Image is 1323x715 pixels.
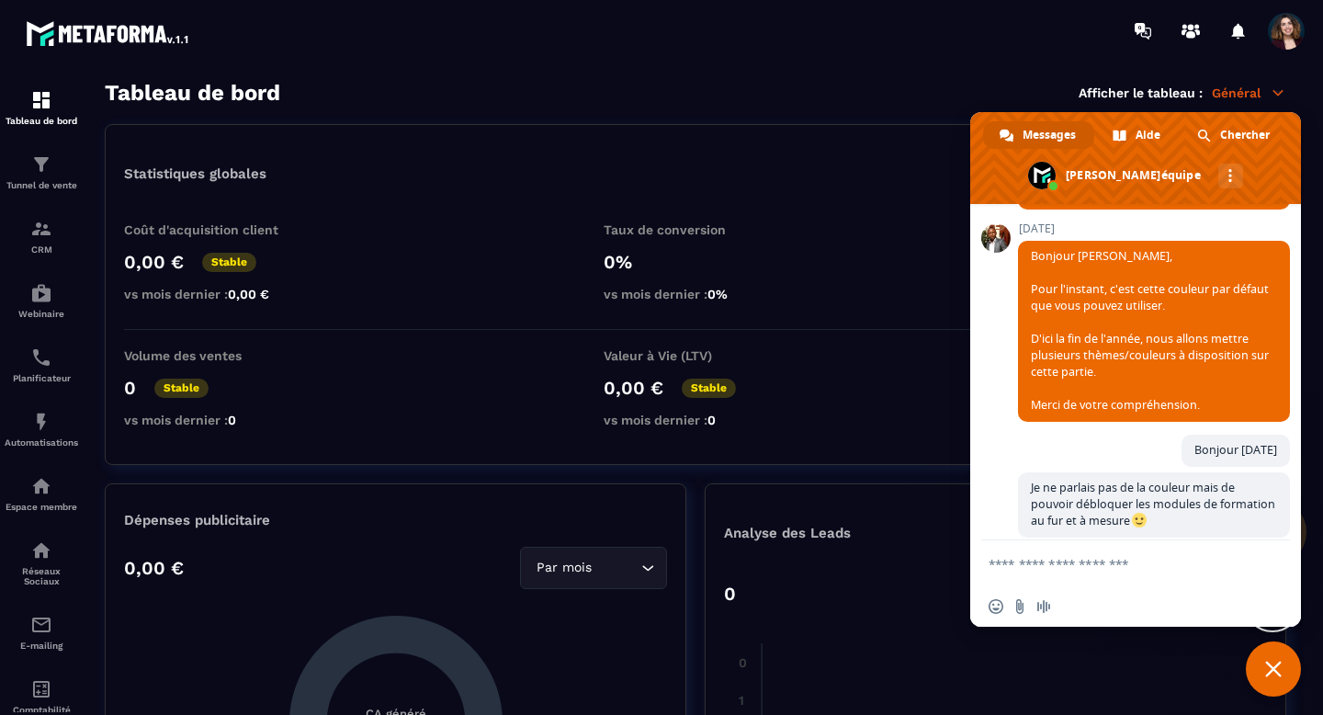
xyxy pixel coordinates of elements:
[5,75,78,140] a: formationformationTableau de bord
[595,558,637,578] input: Search for option
[124,557,184,579] p: 0,00 €
[124,413,308,427] p: vs mois dernier :
[5,397,78,461] a: automationsautomationsAutomatisations
[739,693,744,708] tspan: 1
[30,282,52,304] img: automations
[5,373,78,383] p: Planificateur
[5,309,78,319] p: Webinaire
[1031,480,1275,528] span: Je ne parlais pas de la couleur mais de pouvoir débloquer les modules de formation au fur et à me...
[5,502,78,512] p: Espace membre
[124,165,266,182] p: Statistiques globales
[707,413,716,427] span: 0
[5,180,78,190] p: Tunnel de vente
[5,641,78,651] p: E-mailing
[604,222,787,237] p: Taux de conversion
[30,678,52,700] img: accountant
[724,525,996,541] p: Analyse des Leads
[520,547,667,589] div: Search for option
[5,526,78,600] a: social-networksocial-networkRéseaux Sociaux
[124,377,136,399] p: 0
[30,153,52,176] img: formation
[532,558,595,578] span: Par mois
[1220,121,1270,149] span: Chercher
[228,413,236,427] span: 0
[1018,222,1290,235] span: [DATE]
[5,204,78,268] a: formationformationCRM
[604,348,787,363] p: Valeur à Vie (LTV)
[604,413,787,427] p: vs mois dernier :
[724,583,736,605] p: 0
[5,333,78,397] a: schedulerschedulerPlanificateur
[124,251,184,273] p: 0,00 €
[202,253,256,272] p: Stable
[983,121,1094,149] a: Messages
[124,512,667,528] p: Dépenses publicitaire
[604,377,663,399] p: 0,00 €
[1012,599,1027,614] span: Envoyer un fichier
[30,411,52,433] img: automations
[30,614,52,636] img: email
[124,222,308,237] p: Coût d'acquisition client
[1246,641,1301,697] a: Fermer le chat
[5,268,78,333] a: automationsautomationsWebinaire
[154,379,209,398] p: Stable
[5,461,78,526] a: automationsautomationsEspace membre
[1212,85,1286,101] p: Général
[1194,442,1277,458] span: Bonjour [DATE]
[1181,121,1288,149] a: Chercher
[604,251,787,273] p: 0%
[124,287,308,301] p: vs mois dernier :
[30,218,52,240] img: formation
[1079,85,1203,100] p: Afficher le tableau :
[5,600,78,664] a: emailemailE-mailing
[124,348,308,363] p: Volume des ventes
[30,346,52,369] img: scheduler
[228,287,269,301] span: 0,00 €
[5,116,78,126] p: Tableau de bord
[1023,121,1076,149] span: Messages
[1096,121,1179,149] a: Aide
[30,475,52,497] img: automations
[5,566,78,586] p: Réseaux Sociaux
[604,287,787,301] p: vs mois dernier :
[5,705,78,715] p: Comptabilité
[989,540,1246,586] textarea: Entrez votre message...
[105,80,280,106] h3: Tableau de bord
[989,599,1003,614] span: Insérer un emoji
[707,287,728,301] span: 0%
[30,89,52,111] img: formation
[1036,599,1051,614] span: Message audio
[1031,248,1269,413] span: Bonjour [PERSON_NAME], Pour l'instant, c'est cette couleur par défaut que vous pouvez utiliser. D...
[739,655,747,670] tspan: 0
[682,379,736,398] p: Stable
[5,244,78,255] p: CRM
[5,140,78,204] a: formationformationTunnel de vente
[26,17,191,50] img: logo
[5,437,78,448] p: Automatisations
[30,539,52,562] img: social-network
[1136,121,1160,149] span: Aide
